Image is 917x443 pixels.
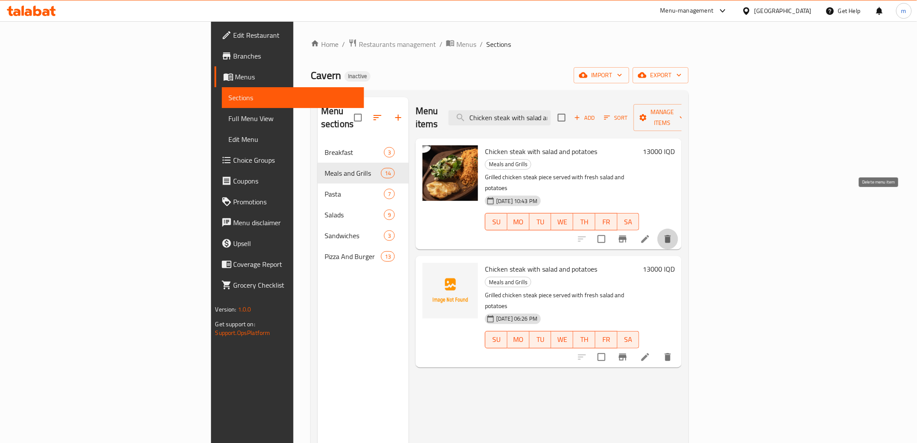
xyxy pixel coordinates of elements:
[222,87,364,108] a: Sections
[318,225,409,246] div: Sandwiches3
[657,229,678,249] button: delete
[423,145,478,201] img: Chicken steak with salad and potatoes
[423,263,478,318] img: Chicken steak with salad and potatoes
[485,145,597,158] span: Chicken steak with salad and potatoes
[485,159,531,170] div: Meals and Grills
[480,39,483,49] li: /
[456,39,476,49] span: Menus
[485,331,507,348] button: SU
[640,234,650,244] a: Edit menu item
[485,263,597,276] span: Chicken steak with salad and potatoes
[215,150,364,171] a: Choice Groups
[381,168,395,178] div: items
[640,352,650,362] a: Edit menu item
[384,189,395,199] div: items
[325,251,381,262] span: Pizza And Burger
[215,254,364,275] a: Coverage Report
[384,232,394,240] span: 3
[238,304,251,315] span: 1.0.0
[640,70,682,81] span: export
[485,277,531,287] div: Meals and Grills
[349,108,367,127] span: Select all sections
[381,251,395,262] div: items
[660,6,714,16] div: Menu-management
[416,105,438,131] h2: Menu items
[657,347,678,368] button: delete
[507,213,530,230] button: MO
[633,67,689,83] button: export
[318,142,409,163] div: Breakfast3
[384,230,395,241] div: items
[581,70,622,81] span: import
[215,171,364,191] a: Coupons
[485,159,531,169] span: Meals and Grills
[234,155,357,165] span: Choice Groups
[318,184,409,204] div: Pasta7
[511,333,526,346] span: MO
[618,331,640,348] button: SA
[229,113,357,124] span: Full Menu View
[577,333,592,346] span: TH
[384,190,394,198] span: 7
[595,213,618,230] button: FR
[318,246,409,267] div: Pizza And Burger13
[901,6,907,16] span: m
[485,290,639,312] p: Grilled chicken steak piece served with fresh salad and potatoes
[325,168,381,178] span: Meals and Grills
[530,331,552,348] button: TU
[643,145,675,158] h6: 13000 IQD
[571,111,598,125] button: Add
[215,275,364,295] a: Grocery Checklist
[215,191,364,212] a: Promotions
[215,66,364,87] a: Menus
[215,327,270,338] a: Support.OpsPlatform
[533,333,548,346] span: TU
[595,331,618,348] button: FR
[598,111,634,125] span: Sort items
[493,315,541,323] span: [DATE] 06:26 PM
[381,253,394,261] span: 13
[493,197,541,205] span: [DATE] 10:43 PM
[612,229,633,249] button: Branch-specific-item
[643,263,675,275] h6: 13000 IQD
[599,216,614,228] span: FR
[485,277,531,287] span: Meals and Grills
[325,230,384,241] div: Sandwiches
[511,216,526,228] span: MO
[618,213,640,230] button: SA
[234,51,357,61] span: Branches
[215,318,255,330] span: Get support on:
[222,129,364,150] a: Edit Menu
[530,213,552,230] button: TU
[234,280,357,290] span: Grocery Checklist
[592,348,611,366] span: Select to update
[592,230,611,248] span: Select to update
[573,113,596,123] span: Add
[533,216,548,228] span: TU
[325,210,384,220] div: Salads
[318,138,409,270] nav: Menu sections
[234,197,357,207] span: Promotions
[634,104,692,131] button: Manage items
[318,204,409,225] div: Salads9
[229,92,357,103] span: Sections
[311,39,689,50] nav: breadcrumb
[486,39,511,49] span: Sections
[384,147,395,158] div: items
[446,39,476,50] a: Menus
[381,169,394,177] span: 14
[388,107,409,128] button: Add section
[754,6,812,16] div: [GEOGRAPHIC_DATA]
[215,233,364,254] a: Upsell
[384,210,395,220] div: items
[384,211,394,219] span: 9
[574,67,629,83] button: import
[325,189,384,199] span: Pasta
[234,30,357,40] span: Edit Restaurant
[612,347,633,368] button: Branch-specific-item
[489,333,504,346] span: SU
[439,39,442,49] li: /
[571,111,598,125] span: Add item
[215,46,364,66] a: Branches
